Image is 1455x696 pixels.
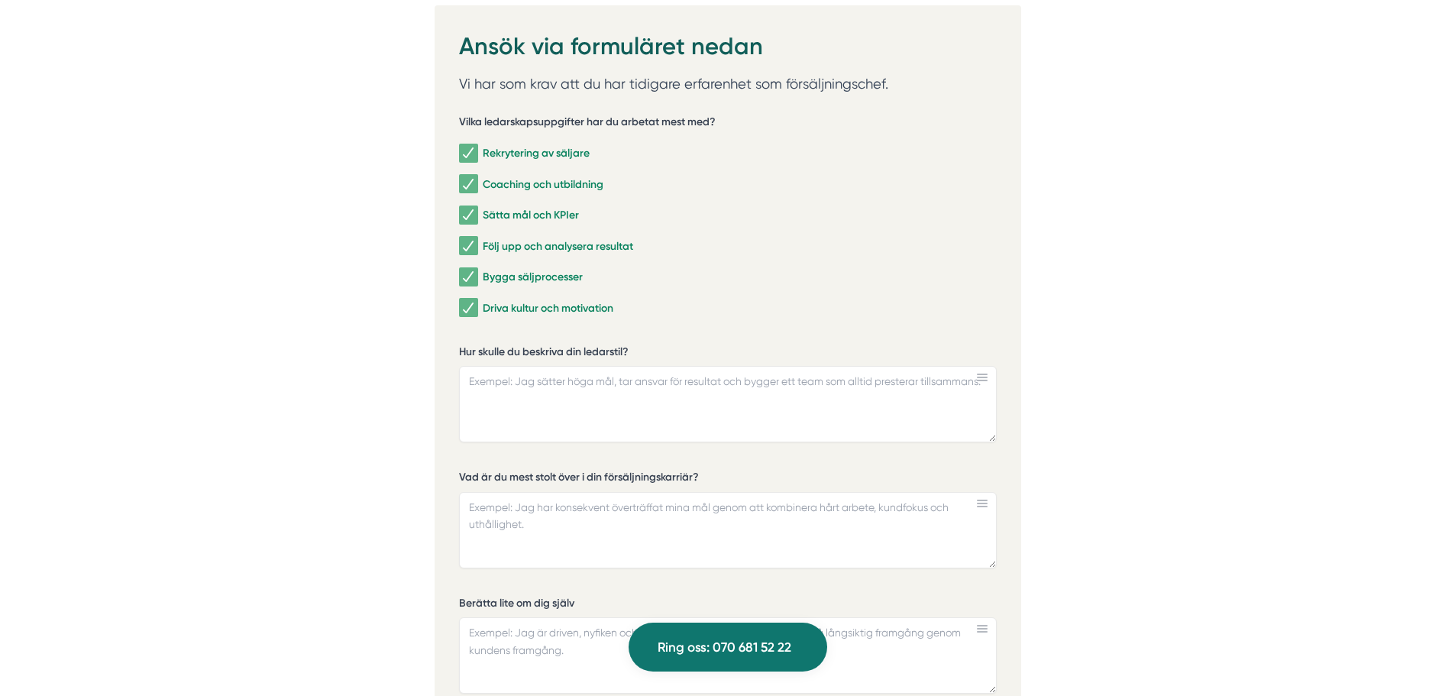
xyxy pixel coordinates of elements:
[459,146,477,161] input: Rekrytering av säljare
[658,637,791,658] span: Ring oss: 070 681 52 22
[459,176,477,192] input: Coaching och utbildning
[459,208,477,223] input: Sätta mål och KPIer
[629,623,827,672] a: Ring oss: 070 681 52 22
[459,596,997,615] label: Berätta lite om dig själv
[459,270,477,285] input: Bygga säljprocesser
[459,300,477,316] input: Driva kultur och motivation
[459,115,716,134] h5: Vilka ledarskapsuppgifter har du arbetat mest med?
[459,470,997,489] label: Vad är du mest stolt över i din försäljningskarriär?
[459,345,997,364] label: Hur skulle du beskriva din ledarstil?
[459,73,997,95] p: Vi har som krav att du har tidigare erfarenhet som försäljningschef.
[459,238,477,254] input: Följ upp och analysera resultat
[459,30,997,73] h2: Ansök via formuläret nedan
